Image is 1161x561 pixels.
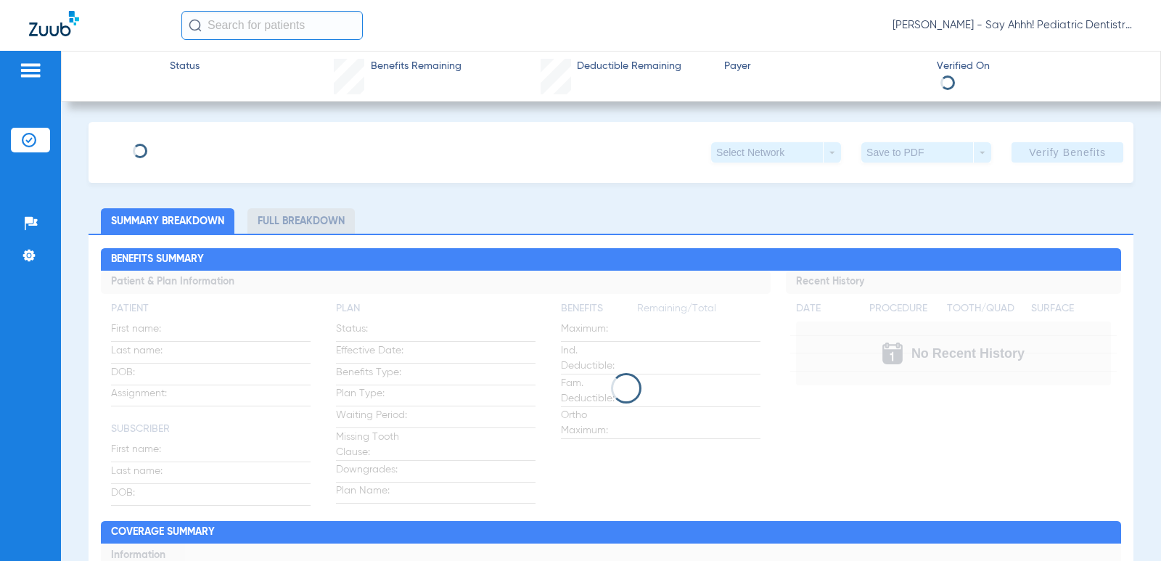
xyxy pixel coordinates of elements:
img: Search Icon [189,19,202,32]
li: Summary Breakdown [101,208,234,234]
span: Payer [724,59,924,74]
span: Benefits Remaining [371,59,461,74]
img: Zuub Logo [29,11,79,36]
span: Status [170,59,200,74]
h2: Coverage Summary [101,521,1120,544]
span: Deductible Remaining [577,59,681,74]
input: Search for patients [181,11,363,40]
span: [PERSON_NAME] - Say Ahhh! Pediatric Dentistry [893,18,1132,33]
h2: Benefits Summary [101,248,1120,271]
span: Verified On [937,59,1137,74]
li: Full Breakdown [247,208,355,234]
img: hamburger-icon [19,62,42,79]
